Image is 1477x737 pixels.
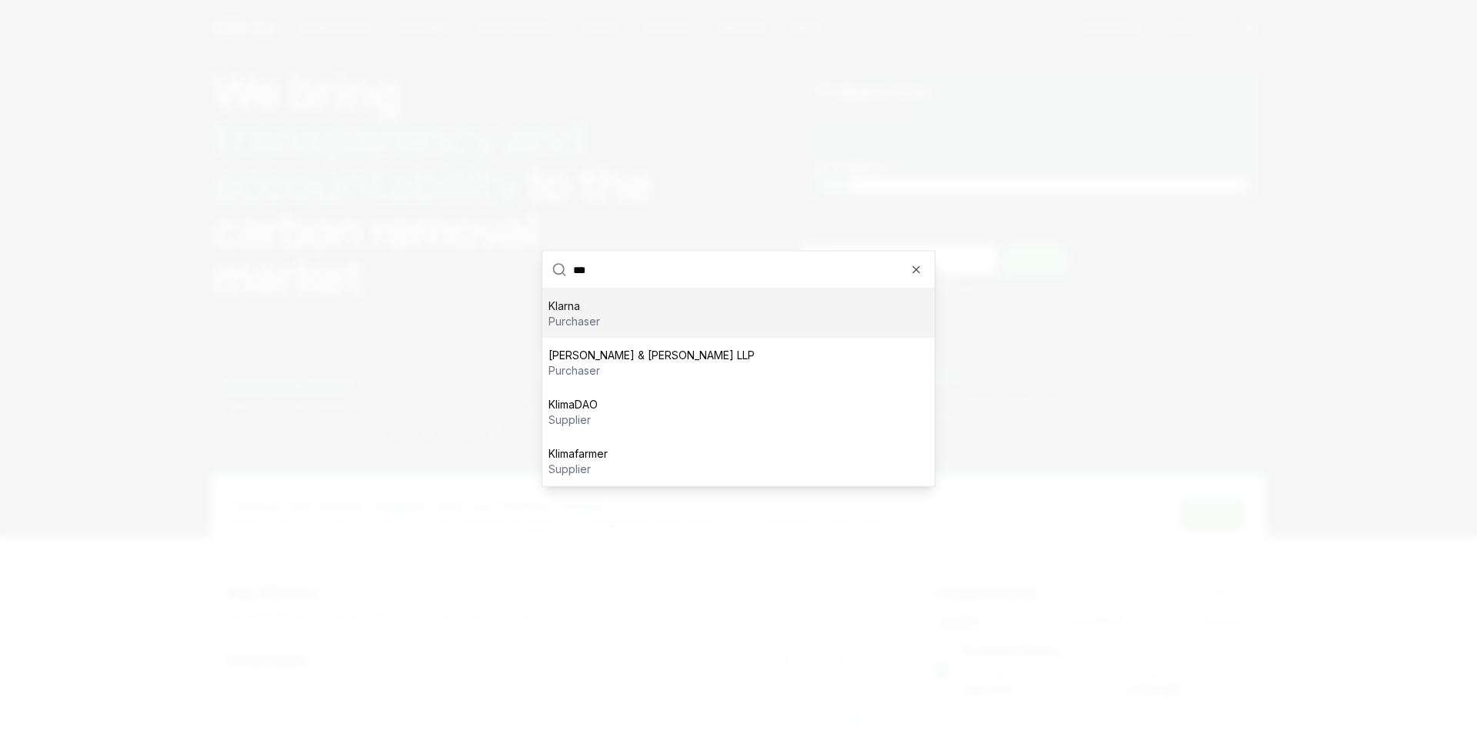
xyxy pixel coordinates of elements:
[548,348,755,363] p: [PERSON_NAME] & [PERSON_NAME] LLP
[548,298,600,314] p: Klarna
[548,363,755,379] p: purchaser
[548,314,600,329] p: purchaser
[548,397,598,412] p: KlimaDAO
[548,462,608,477] p: supplier
[548,446,608,462] p: Klimafarmer
[548,412,598,428] p: supplier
